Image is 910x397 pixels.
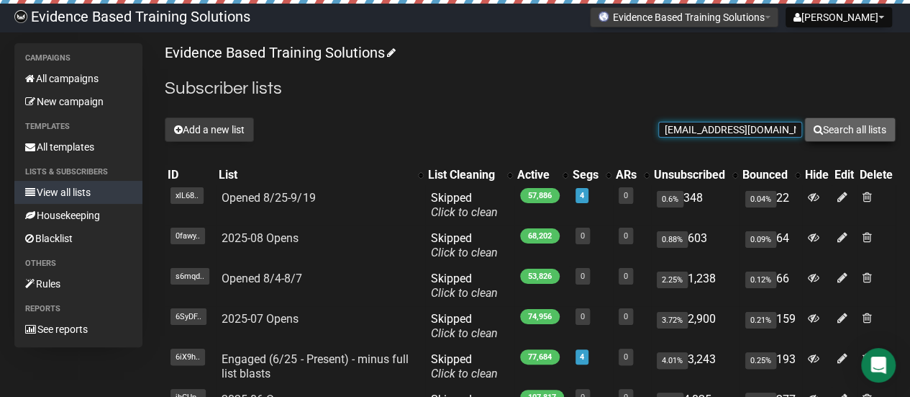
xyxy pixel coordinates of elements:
[520,269,560,284] span: 53,826
[745,272,776,288] span: 0.12%
[165,165,216,185] th: ID: No sort applied, sorting is disabled
[624,272,628,281] a: 0
[165,76,896,102] h2: Subscriber lists
[222,231,299,245] a: 2025-08 Opens
[860,168,893,182] div: Delete
[14,50,142,67] li: Campaigns
[514,165,570,185] th: Active: No sort applied, activate to apply an ascending sort
[657,191,683,208] span: 0.6%
[651,165,740,185] th: Unsubscribed: No sort applied, activate to apply an ascending sort
[857,165,896,185] th: Delete: No sort applied, sorting is disabled
[740,165,802,185] th: Bounced: No sort applied, activate to apply an ascending sort
[740,306,802,347] td: 159
[431,286,498,300] a: Click to clean
[431,352,498,380] span: Skipped
[520,309,560,324] span: 74,956
[431,205,498,219] a: Click to clean
[14,164,142,181] li: Lists & subscribers
[745,312,776,329] span: 0.21%
[590,7,778,27] button: Evidence Based Training Solutions
[14,272,142,295] a: Rules
[431,246,498,259] a: Click to clean
[654,168,725,182] div: Unsubscribed
[165,44,393,61] a: Evidence Based Training Solutions
[651,266,740,306] td: 1,238
[14,300,142,318] li: Reports
[834,168,854,182] div: Edit
[651,306,740,347] td: 2,900
[740,266,802,306] td: 66
[170,228,205,244] span: 0fawy..
[624,231,628,241] a: 0
[14,181,142,204] a: View all lists
[805,168,829,182] div: Hide
[520,228,560,244] span: 68,202
[431,367,498,380] a: Click to clean
[651,185,740,226] td: 348
[14,255,142,272] li: Others
[14,135,142,159] a: All templates
[624,312,628,321] a: 0
[14,10,27,23] img: 6a635aadd5b086599a41eda90e0773ac
[219,168,411,182] div: List
[580,191,584,200] a: 4
[804,117,896,142] button: Search all lists
[170,187,204,204] span: xlL68..
[431,191,498,219] span: Skipped
[581,231,585,241] a: 0
[570,165,613,185] th: Segs: No sort applied, activate to apply an ascending sort
[520,188,560,203] span: 57,886
[613,165,651,185] th: ARs: No sort applied, activate to apply an ascending sort
[14,204,142,227] a: Housekeeping
[745,231,776,248] span: 0.09%
[624,352,628,362] a: 0
[581,312,585,321] a: 0
[624,191,628,200] a: 0
[581,272,585,281] a: 0
[740,226,802,266] td: 64
[786,7,892,27] button: [PERSON_NAME]
[651,347,740,387] td: 3,243
[431,272,498,300] span: Skipped
[165,117,254,142] button: Add a new list
[832,165,857,185] th: Edit: No sort applied, sorting is disabled
[14,118,142,135] li: Templates
[431,231,498,259] span: Skipped
[740,185,802,226] td: 22
[745,191,776,208] span: 0.04%
[216,165,425,185] th: List: No sort applied, activate to apply an ascending sort
[616,168,637,182] div: ARs
[222,191,315,205] a: Opened 8/25-9/19
[14,67,142,90] a: All campaigns
[651,226,740,266] td: 603
[657,231,688,248] span: 0.88%
[740,347,802,387] td: 193
[657,312,688,329] span: 3.72%
[657,272,688,288] span: 2.25%
[170,308,206,325] span: 6SyDF..
[517,168,555,182] div: Active
[598,11,609,22] img: favicons
[14,90,142,113] a: New campaign
[222,312,299,326] a: 2025-07 Opens
[745,352,776,369] span: 0.25%
[573,168,599,182] div: Segs
[14,227,142,250] a: Blacklist
[222,272,302,285] a: Opened 8/4-8/7
[657,352,688,369] span: 4.01%
[14,318,142,341] a: See reports
[742,168,788,182] div: Bounced
[431,312,498,340] span: Skipped
[802,165,832,185] th: Hide: No sort applied, sorting is disabled
[861,348,896,383] div: Open Intercom Messenger
[168,168,213,182] div: ID
[222,352,408,380] a: Engaged (6/25 - Present) - minus full list blasts
[428,168,500,182] div: List Cleaning
[580,352,584,362] a: 4
[170,268,209,285] span: s6mqd..
[170,349,205,365] span: 6iX9h..
[431,326,498,340] a: Click to clean
[425,165,514,185] th: List Cleaning: No sort applied, activate to apply an ascending sort
[520,349,560,365] span: 77,684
